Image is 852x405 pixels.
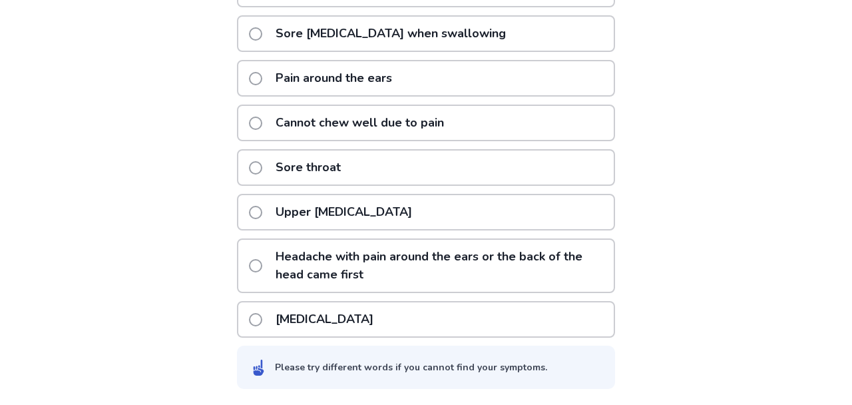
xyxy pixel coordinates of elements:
[268,61,400,95] p: Pain around the ears
[268,106,452,140] p: Cannot chew well due to pain
[268,151,349,185] p: Sore throat
[268,302,381,336] p: [MEDICAL_DATA]
[268,240,614,292] p: Headache with pain around the ears or the back of the head came first
[268,195,420,229] p: Upper [MEDICAL_DATA]
[275,360,547,374] div: Please try different words if you cannot find your symptoms.
[268,17,514,51] p: Sore [MEDICAL_DATA] when swallowing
